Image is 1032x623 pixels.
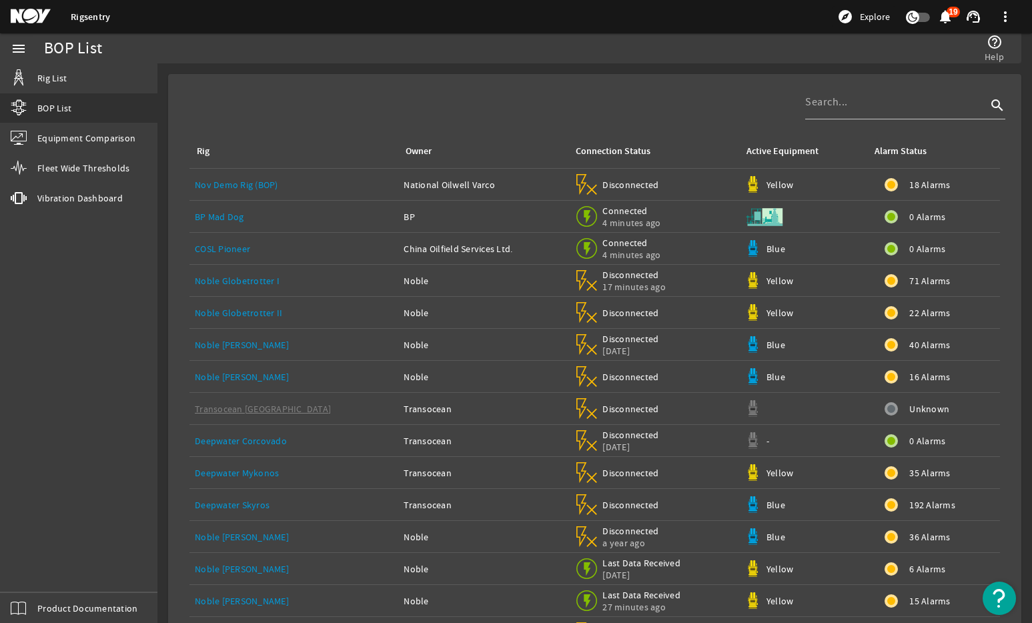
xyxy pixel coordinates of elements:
[602,441,659,453] span: [DATE]
[195,243,250,255] a: COSL Pioneer
[404,594,563,608] div: Noble
[602,237,660,249] span: Connected
[766,467,794,479] span: Yellow
[71,11,110,23] a: Rigsentry
[195,595,289,607] a: Noble [PERSON_NAME]
[404,530,563,544] div: Noble
[602,569,680,581] span: [DATE]
[602,269,666,281] span: Disconnected
[909,594,950,608] span: 15 Alarms
[744,240,761,257] img: Bluepod.svg
[195,435,287,447] a: Deepwater Corcovado
[909,178,950,191] span: 18 Alarms
[602,205,660,217] span: Connected
[744,528,761,545] img: Bluepod.svg
[744,464,761,481] img: Yellowpod.svg
[404,338,563,352] div: Noble
[197,144,209,159] div: Rig
[602,429,659,441] span: Disconnected
[37,101,71,115] span: BOP List
[602,557,680,569] span: Last Data Received
[909,370,950,384] span: 16 Alarms
[37,131,135,145] span: Equipment Comparison
[909,274,950,287] span: 71 Alarms
[404,178,563,191] div: National Oilwell Varco
[602,499,659,511] span: Disconnected
[404,498,563,512] div: Transocean
[744,336,761,353] img: Bluepod.svg
[744,272,761,289] img: Yellowpod.svg
[602,307,659,319] span: Disconnected
[602,537,659,549] span: a year ago
[195,275,280,287] a: Noble Globetrotter I
[195,144,388,159] div: Rig
[987,34,1003,50] mat-icon: help_outline
[744,176,761,193] img: Yellowpod.svg
[909,434,945,448] span: 0 Alarms
[404,306,563,320] div: Noble
[989,1,1021,33] button: more_vert
[766,307,794,319] span: Yellow
[602,371,659,383] span: Disconnected
[602,333,659,345] span: Disconnected
[404,402,563,416] div: Transocean
[195,307,282,319] a: Noble Globetrotter II
[937,9,953,25] mat-icon: notifications
[406,144,432,159] div: Owner
[195,371,289,383] a: Noble [PERSON_NAME]
[195,403,331,415] a: Transocean [GEOGRAPHIC_DATA]
[44,42,102,55] div: BOP List
[602,601,680,613] span: 27 minutes ago
[602,589,680,601] span: Last Data Received
[744,400,761,417] img: Graypod.svg
[404,562,563,576] div: Noble
[766,371,785,383] span: Blue
[744,197,785,237] img: Skid.svg
[746,144,819,159] div: Active Equipment
[37,602,137,615] span: Product Documentation
[766,179,794,191] span: Yellow
[744,592,761,609] img: Yellowpod.svg
[909,242,945,255] span: 0 Alarms
[766,563,794,575] span: Yellow
[766,339,785,351] span: Blue
[195,467,279,479] a: Deepwater Mykonos
[909,210,945,223] span: 0 Alarms
[909,306,950,320] span: 22 Alarms
[602,525,659,537] span: Disconnected
[875,144,927,159] div: Alarm Status
[909,466,950,480] span: 35 Alarms
[805,94,987,110] input: Search...
[602,249,660,261] span: 4 minutes ago
[602,281,666,293] span: 17 minutes ago
[195,179,278,191] a: Nov Demo Rig (BOP)
[832,6,895,27] button: Explore
[989,97,1005,113] i: search
[602,217,660,229] span: 4 minutes ago
[602,467,659,479] span: Disconnected
[837,9,853,25] mat-icon: explore
[766,595,794,607] span: Yellow
[404,274,563,287] div: Noble
[602,179,659,191] span: Disconnected
[195,531,289,543] a: Noble [PERSON_NAME]
[37,191,123,205] span: Vibration Dashboard
[909,338,950,352] span: 40 Alarms
[909,562,945,576] span: 6 Alarms
[602,403,659,415] span: Disconnected
[37,71,67,85] span: Rig List
[965,9,981,25] mat-icon: support_agent
[195,211,244,223] a: BP Mad Dog
[744,560,761,577] img: Yellowpod.svg
[909,530,950,544] span: 36 Alarms
[766,531,785,543] span: Blue
[744,368,761,385] img: Bluepod.svg
[576,144,650,159] div: Connection Status
[195,339,289,351] a: Noble [PERSON_NAME]
[938,10,952,24] button: 19
[766,499,785,511] span: Blue
[744,496,761,513] img: Bluepod.svg
[744,304,761,321] img: Yellowpod.svg
[602,345,659,357] span: [DATE]
[985,50,1004,63] span: Help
